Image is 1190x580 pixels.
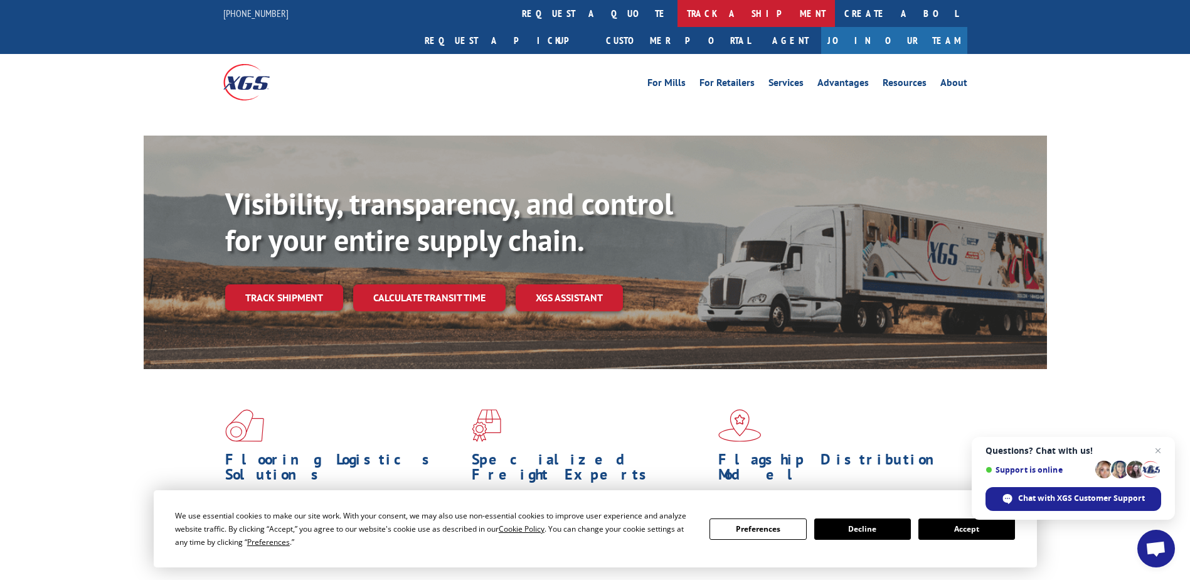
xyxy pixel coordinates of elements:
[225,488,462,533] span: As an industry carrier of choice, XGS has brought innovation and dedication to flooring logistics...
[821,27,967,54] a: Join Our Team
[225,284,343,311] a: Track shipment
[225,452,462,488] h1: Flooring Logistics Solutions
[223,7,289,19] a: [PHONE_NUMBER]
[718,452,955,488] h1: Flagship Distribution Model
[985,487,1161,511] div: Chat with XGS Customer Support
[718,409,762,442] img: xgs-icon-flagship-distribution-model-red
[699,78,755,92] a: For Retailers
[353,284,506,311] a: Calculate transit time
[175,509,694,549] div: We use essential cookies to make our site work. With your consent, we may also use non-essential ...
[1018,493,1145,504] span: Chat with XGS Customer Support
[940,78,967,92] a: About
[768,78,804,92] a: Services
[499,524,545,534] span: Cookie Policy
[760,27,821,54] a: Agent
[985,446,1161,456] span: Questions? Chat with us!
[647,78,686,92] a: For Mills
[718,488,949,518] span: Our agile distribution network gives you nationwide inventory management on demand.
[709,518,806,540] button: Preferences
[247,537,290,547] span: Preferences
[472,452,709,488] h1: Specialized Freight Experts
[1137,530,1175,567] div: Open chat
[225,184,673,259] b: Visibility, transparency, and control for your entire supply chain.
[817,78,869,92] a: Advantages
[1150,443,1166,458] span: Close chat
[154,490,1037,567] div: Cookie Consent Prompt
[883,78,927,92] a: Resources
[985,465,1091,475] span: Support is online
[814,518,911,540] button: Decline
[225,409,264,442] img: xgs-icon-total-supply-chain-intelligence-red
[918,518,1015,540] button: Accept
[516,284,623,311] a: XGS ASSISTANT
[415,27,597,54] a: Request a pickup
[472,488,709,544] p: From 123 overlength loads to delicate cargo, our experienced staff knows the best way to move you...
[597,27,760,54] a: Customer Portal
[472,409,501,442] img: xgs-icon-focused-on-flooring-red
